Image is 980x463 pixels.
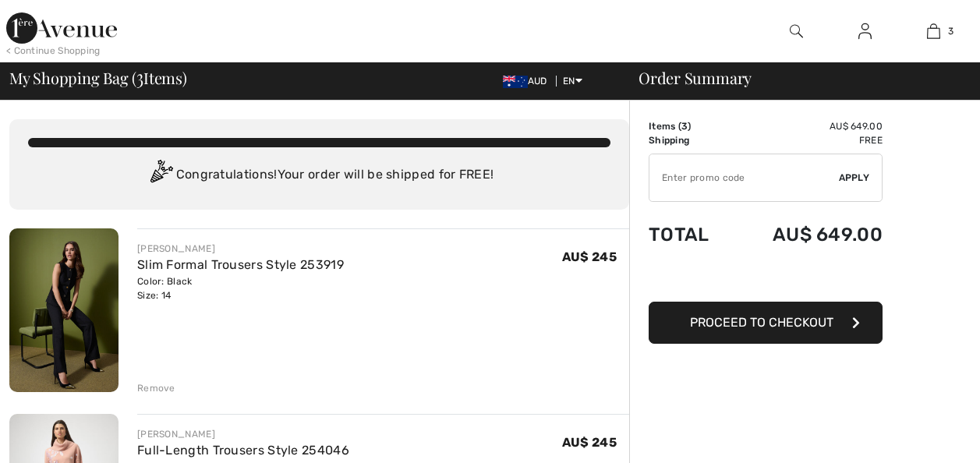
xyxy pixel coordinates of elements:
td: Items ( ) [649,119,731,133]
div: < Continue Shopping [6,44,101,58]
div: [PERSON_NAME] [137,427,349,441]
img: 1ère Avenue [6,12,117,44]
img: My Bag [927,22,940,41]
td: Total [649,208,731,261]
img: Australian Dollar [503,76,528,88]
span: EN [563,76,582,87]
a: 3 [900,22,967,41]
td: Free [731,133,883,147]
span: AU$ 245 [562,435,617,450]
button: Proceed to Checkout [649,302,883,344]
span: My Shopping Bag ( Items) [9,70,187,86]
img: search the website [790,22,803,41]
div: Color: Black Size: 14 [137,274,344,302]
a: Slim Formal Trousers Style 253919 [137,257,344,272]
img: Slim Formal Trousers Style 253919 [9,228,119,392]
span: Apply [839,171,870,185]
td: Shipping [649,133,731,147]
iframe: PayPal [649,261,883,296]
img: Congratulation2.svg [145,160,176,191]
span: AUD [503,76,554,87]
span: 3 [136,66,143,87]
span: Proceed to Checkout [690,315,833,330]
input: Promo code [649,154,839,201]
div: Remove [137,381,175,395]
a: Sign In [846,22,884,41]
span: 3 [681,121,688,132]
td: AU$ 649.00 [731,119,883,133]
div: [PERSON_NAME] [137,242,344,256]
div: Order Summary [620,70,971,86]
img: My Info [858,22,872,41]
a: Full-Length Trousers Style 254046 [137,443,349,458]
td: AU$ 649.00 [731,208,883,261]
span: 3 [948,24,953,38]
div: Congratulations! Your order will be shipped for FREE! [28,160,610,191]
span: AU$ 245 [562,249,617,264]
